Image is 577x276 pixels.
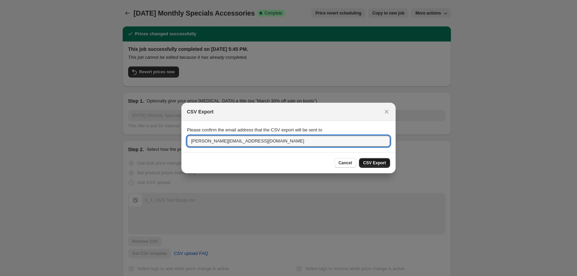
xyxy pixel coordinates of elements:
button: Close [382,107,391,117]
span: Cancel [339,160,352,166]
button: CSV Export [359,158,390,168]
span: Please confirm the email address that the CSV export will be sent to [187,127,322,132]
h2: CSV Export [187,108,214,115]
span: CSV Export [363,160,386,166]
button: Cancel [334,158,356,168]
